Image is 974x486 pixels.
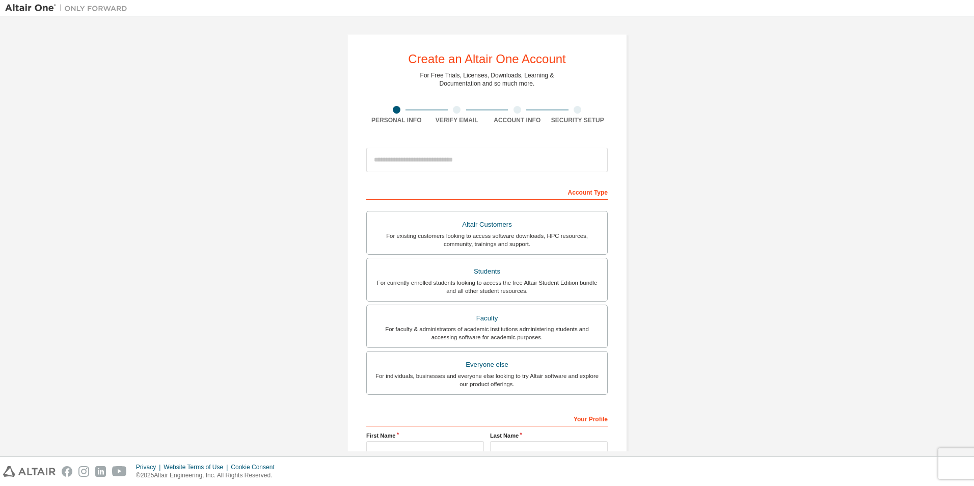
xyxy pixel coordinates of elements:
div: Account Type [366,183,608,200]
img: Altair One [5,3,132,13]
div: For faculty & administrators of academic institutions administering students and accessing softwa... [373,325,601,341]
img: facebook.svg [62,466,72,477]
img: youtube.svg [112,466,127,477]
div: For currently enrolled students looking to access the free Altair Student Edition bundle and all ... [373,279,601,295]
label: First Name [366,431,484,440]
div: For existing customers looking to access software downloads, HPC resources, community, trainings ... [373,232,601,248]
div: Faculty [373,311,601,326]
label: Last Name [490,431,608,440]
div: Students [373,264,601,279]
div: For individuals, businesses and everyone else looking to try Altair software and explore our prod... [373,372,601,388]
div: Cookie Consent [231,463,280,471]
div: For Free Trials, Licenses, Downloads, Learning & Documentation and so much more. [420,71,554,88]
div: Altair Customers [373,218,601,232]
div: Create an Altair One Account [408,53,566,65]
img: linkedin.svg [95,466,106,477]
div: Your Profile [366,410,608,426]
div: Verify Email [427,116,488,124]
img: altair_logo.svg [3,466,56,477]
p: © 2025 Altair Engineering, Inc. All Rights Reserved. [136,471,281,480]
div: Website Terms of Use [164,463,231,471]
div: Account Info [487,116,548,124]
div: Personal Info [366,116,427,124]
img: instagram.svg [78,466,89,477]
div: Everyone else [373,358,601,372]
div: Security Setup [548,116,608,124]
div: Privacy [136,463,164,471]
